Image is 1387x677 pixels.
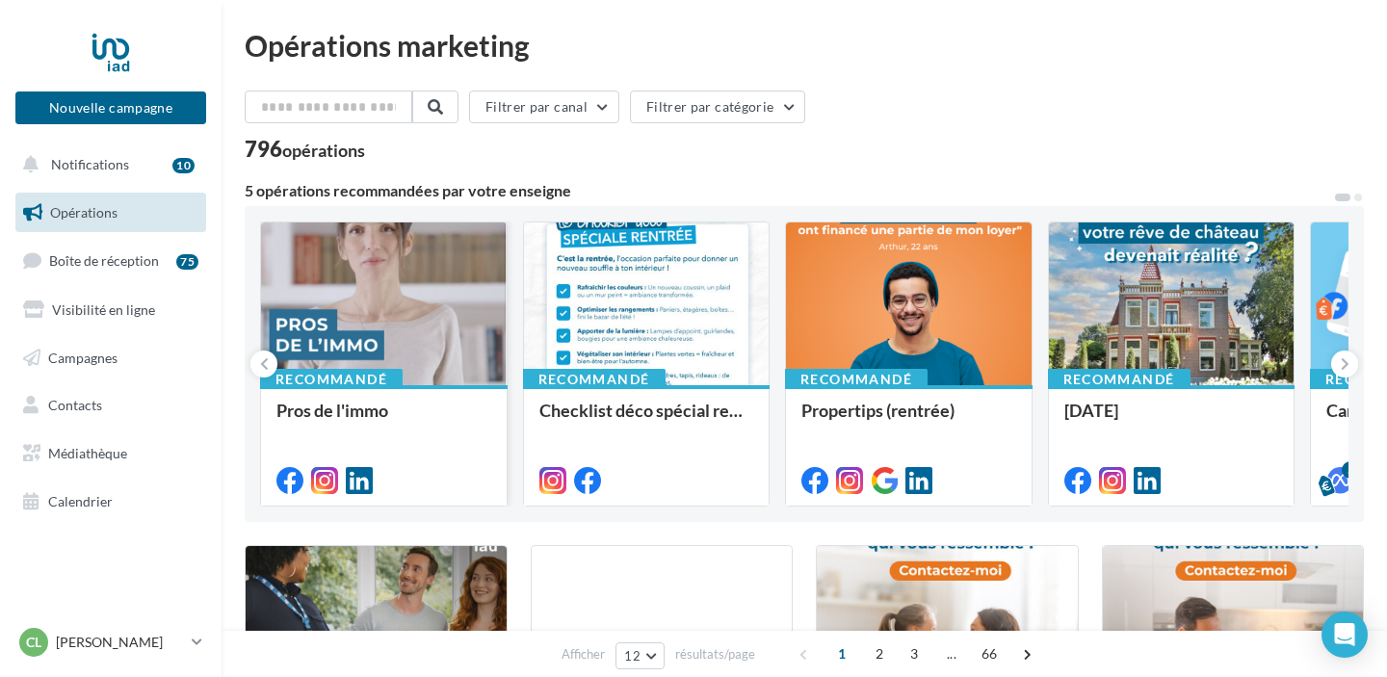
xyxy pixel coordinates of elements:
[56,633,184,652] p: [PERSON_NAME]
[1064,401,1279,439] div: [DATE]
[49,252,159,269] span: Boîte de réception
[1322,612,1368,658] div: Open Intercom Messenger
[864,638,895,669] span: 2
[15,91,206,124] button: Nouvelle campagne
[245,139,365,160] div: 796
[26,633,41,652] span: Cl
[12,193,210,233] a: Opérations
[12,290,210,330] a: Visibilité en ligne
[826,638,857,669] span: 1
[48,493,113,509] span: Calendrier
[15,624,206,661] a: Cl [PERSON_NAME]
[936,638,967,669] span: ...
[1048,369,1191,390] div: Recommandé
[50,204,118,221] span: Opérations
[630,91,805,123] button: Filtrer par catégorie
[282,142,365,159] div: opérations
[12,240,210,281] a: Boîte de réception75
[12,482,210,522] a: Calendrier
[801,401,1016,439] div: Propertips (rentrée)
[276,401,491,439] div: Pros de l'immo
[1342,461,1359,479] div: 5
[176,254,198,270] div: 75
[12,433,210,474] a: Médiathèque
[48,397,102,413] span: Contacts
[48,445,127,461] span: Médiathèque
[51,156,129,172] span: Notifications
[785,369,928,390] div: Recommandé
[899,638,929,669] span: 3
[245,31,1364,60] div: Opérations marketing
[172,158,195,173] div: 10
[469,91,619,123] button: Filtrer par canal
[523,369,666,390] div: Recommandé
[615,642,665,669] button: 12
[48,349,118,365] span: Campagnes
[675,645,755,664] span: résultats/page
[245,183,1333,198] div: 5 opérations recommandées par votre enseigne
[12,144,202,185] button: Notifications 10
[12,338,210,378] a: Campagnes
[52,301,155,318] span: Visibilité en ligne
[539,401,754,439] div: Checklist déco spécial rentrée
[974,638,1006,669] span: 66
[12,385,210,426] a: Contacts
[260,369,403,390] div: Recommandé
[624,648,641,664] span: 12
[562,645,605,664] span: Afficher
